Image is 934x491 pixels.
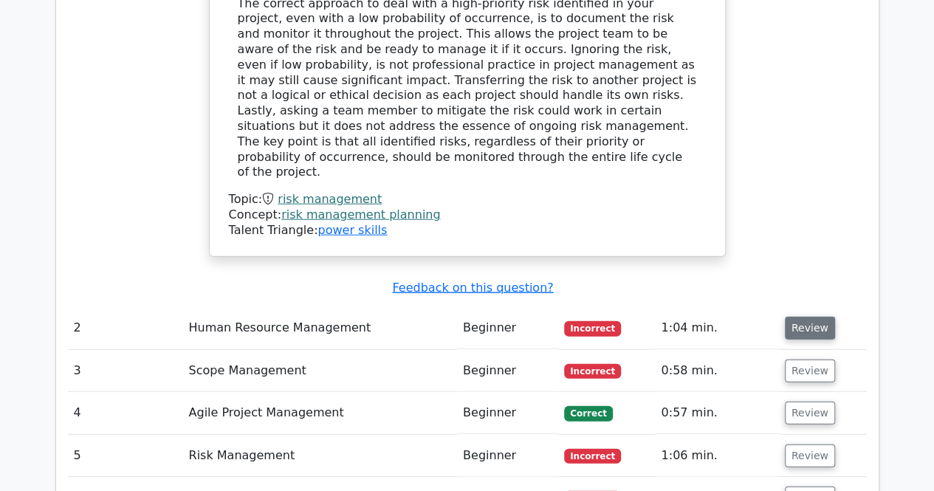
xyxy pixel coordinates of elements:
td: Scope Management [182,350,456,392]
td: 3 [68,350,183,392]
td: Human Resource Management [182,307,456,349]
td: Beginner [457,307,558,349]
span: Incorrect [564,321,621,336]
a: risk management planning [281,207,440,222]
td: Beginner [457,392,558,434]
a: risk management [278,192,382,206]
span: Incorrect [564,364,621,379]
td: Beginner [457,350,558,392]
td: 0:58 min. [655,350,778,392]
td: 1:06 min. [655,435,778,477]
td: 5 [68,435,183,477]
div: Topic: [229,192,706,207]
span: Incorrect [564,449,621,464]
button: Review [785,444,835,467]
a: Feedback on this question? [392,281,553,295]
td: 0:57 min. [655,392,778,434]
button: Review [785,402,835,425]
button: Review [785,360,835,382]
a: power skills [317,223,387,237]
td: Agile Project Management [182,392,456,434]
span: Correct [564,406,612,421]
button: Review [785,317,835,340]
div: Concept: [229,207,706,223]
td: 1:04 min. [655,307,778,349]
td: Beginner [457,435,558,477]
div: Talent Triangle: [229,192,706,238]
td: Risk Management [182,435,456,477]
td: 2 [68,307,183,349]
td: 4 [68,392,183,434]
